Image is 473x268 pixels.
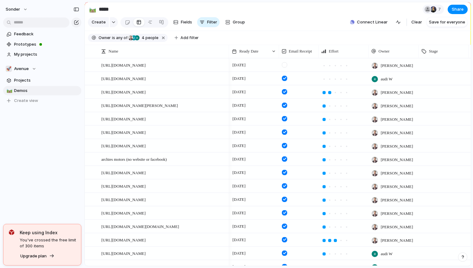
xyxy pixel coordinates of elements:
[429,19,465,25] span: Save for everyone
[438,6,443,13] span: 7
[452,6,464,13] span: Share
[381,116,413,123] span: [PERSON_NAME]
[231,61,247,69] span: [DATE]
[3,64,81,73] button: 🚀Avenue
[411,19,422,25] span: Clear
[6,66,12,72] div: 🚀
[14,66,29,72] span: Avenue
[140,35,145,40] span: 4
[171,17,195,27] button: Fields
[231,75,247,82] span: [DATE]
[381,210,413,217] span: [PERSON_NAME]
[231,155,247,163] span: [DATE]
[3,96,81,105] button: Create view
[381,143,413,149] span: [PERSON_NAME]
[101,209,146,216] span: [URL][DOMAIN_NAME]
[197,17,220,27] button: Filter
[101,250,146,257] span: [URL][DOMAIN_NAME]
[448,5,468,14] button: Share
[381,237,413,244] span: [PERSON_NAME]
[128,34,160,41] button: 4 people
[14,51,79,58] span: My projects
[109,48,118,54] span: Name
[231,209,247,217] span: [DATE]
[207,19,217,25] span: Filter
[101,182,146,190] span: [URL][DOMAIN_NAME]
[14,77,79,83] span: Projects
[231,102,247,109] span: [DATE]
[231,129,247,136] span: [DATE]
[14,31,79,37] span: Feedback
[233,19,245,25] span: Group
[3,86,81,95] a: 🛤️Demos
[101,142,146,149] span: [URL][DOMAIN_NAME]
[231,250,247,257] span: [DATE]
[101,129,146,136] span: [URL][DOMAIN_NAME]
[181,35,199,41] span: Add filter
[381,184,413,190] span: [PERSON_NAME]
[101,196,146,203] span: [URL][DOMAIN_NAME]
[6,88,12,94] button: 🛤️
[381,130,413,136] span: [PERSON_NAME]
[20,229,76,236] span: Keep using Index
[101,75,146,82] span: [URL][DOMAIN_NAME]
[409,17,425,27] button: Clear
[3,29,81,39] a: Feedback
[92,19,106,25] span: Create
[381,197,413,203] span: [PERSON_NAME]
[222,17,248,27] button: Group
[3,50,81,59] a: My projects
[99,35,111,41] span: Owner
[429,48,438,54] span: Stage
[7,87,11,94] div: 🛤️
[101,115,146,122] span: [URL][DOMAIN_NAME]
[379,48,389,54] span: Owner
[140,35,158,41] span: people
[381,224,413,230] span: [PERSON_NAME]
[329,48,338,54] span: Effort
[3,40,81,49] a: Prototypes
[6,6,20,13] span: sonder
[88,4,98,14] button: 🛤️
[381,103,413,109] span: [PERSON_NAME]
[231,88,247,96] span: [DATE]
[101,61,146,68] span: [URL][DOMAIN_NAME]
[89,5,96,13] div: 🛤️
[357,19,388,25] span: Connect Linear
[101,88,146,95] span: [URL][DOMAIN_NAME]
[20,237,76,249] span: You've crossed the free limit of 300 items
[239,48,258,54] span: Ready Date
[14,88,79,94] span: Demos
[381,76,393,82] span: audi W
[3,4,31,14] button: sonder
[115,35,127,41] span: any of
[112,35,115,41] span: is
[101,236,146,243] span: [URL][DOMAIN_NAME]
[181,19,192,25] span: Fields
[111,34,129,41] button: isany of
[426,17,468,27] button: Save for everyone
[381,251,393,257] span: audi W
[14,98,38,104] span: Create view
[381,157,413,163] span: [PERSON_NAME]
[381,63,413,69] span: [PERSON_NAME]
[14,41,79,48] span: Prototypes
[231,115,247,123] span: [DATE]
[3,76,81,85] a: Projects
[231,142,247,149] span: [DATE]
[88,17,109,27] button: Create
[381,170,413,176] span: [PERSON_NAME]
[231,182,247,190] span: [DATE]
[231,223,247,230] span: [DATE]
[101,155,167,163] span: archies motors (no website or facebook)
[231,236,247,244] span: [DATE]
[101,169,146,176] span: [URL][DOMAIN_NAME]
[101,223,179,230] span: [URL][DOMAIN_NAME][DOMAIN_NAME]
[171,33,202,42] button: Add filter
[231,196,247,203] span: [DATE]
[20,253,47,259] span: Upgrade plan
[101,102,178,109] span: [URL][DOMAIN_NAME][PERSON_NAME]
[348,18,390,27] button: Connect Linear
[18,252,56,260] button: Upgrade plan
[231,169,247,176] span: [DATE]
